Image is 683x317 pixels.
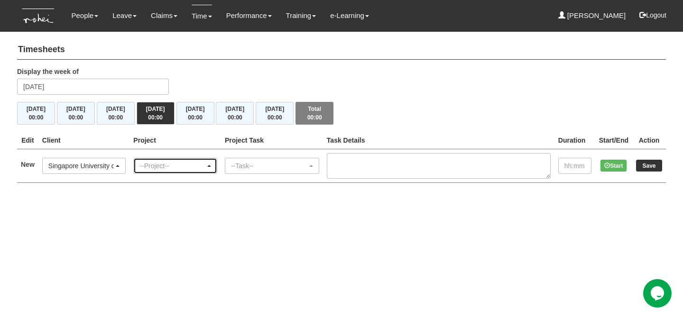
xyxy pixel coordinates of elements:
span: 00:00 [69,114,83,121]
button: [DATE]00:00 [137,102,175,125]
th: Start/End [595,132,632,149]
button: [DATE]00:00 [176,102,214,125]
th: Project [129,132,221,149]
iframe: chat widget [643,279,674,308]
a: Training [286,5,316,27]
span: 00:00 [268,114,282,121]
span: 00:00 [228,114,242,121]
a: People [71,5,98,27]
button: [DATE]00:00 [216,102,254,125]
a: Claims [151,5,177,27]
a: [PERSON_NAME] [558,5,626,27]
input: hh:mm [558,158,591,174]
th: Task Details [323,132,554,149]
div: Singapore University of Social Sciences (SUSS) [48,161,114,171]
button: --Task-- [225,158,319,174]
button: Logout [633,4,673,27]
th: Project Task [221,132,323,149]
button: Start [600,160,627,172]
span: 00:00 [108,114,123,121]
div: --Task-- [231,161,307,171]
button: --Project-- [133,158,217,174]
button: Singapore University of Social Sciences (SUSS) [42,158,126,174]
h4: Timesheets [17,40,666,60]
th: Edit [17,132,38,149]
div: --Project-- [139,161,205,171]
button: [DATE]00:00 [17,102,55,125]
label: New [21,160,35,169]
a: Time [192,5,212,27]
input: Save [636,160,662,172]
a: Performance [226,5,272,27]
a: Leave [112,5,137,27]
th: Client [38,132,130,149]
span: 00:00 [148,114,163,121]
div: Timesheet Week Summary [17,102,666,125]
label: Display the week of [17,67,79,76]
a: e-Learning [330,5,369,27]
span: 00:00 [188,114,203,121]
button: Total00:00 [295,102,333,125]
button: [DATE]00:00 [57,102,95,125]
button: [DATE]00:00 [97,102,135,125]
th: Action [632,132,666,149]
span: 00:00 [29,114,44,121]
span: 00:00 [307,114,322,121]
th: Duration [554,132,595,149]
button: [DATE]00:00 [256,102,294,125]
